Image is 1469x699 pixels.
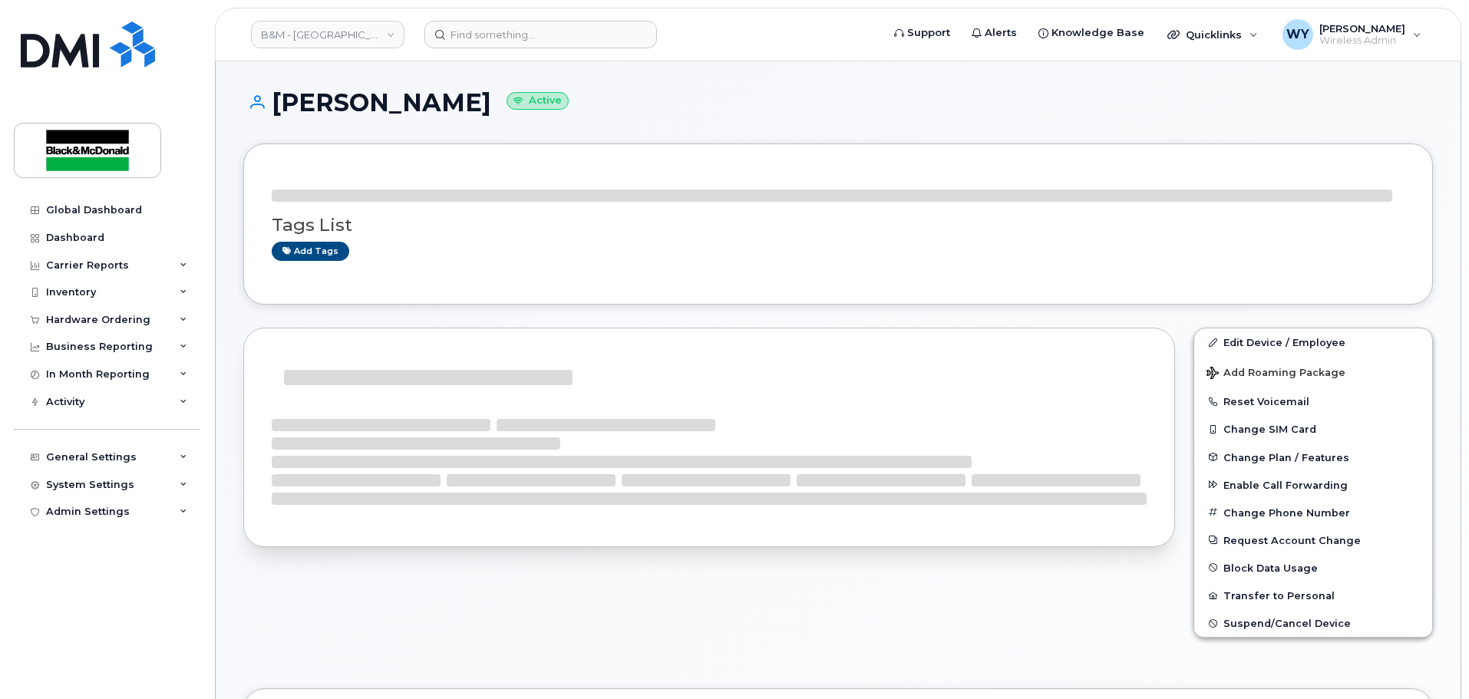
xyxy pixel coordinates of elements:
[1194,471,1432,499] button: Enable Call Forwarding
[1194,609,1432,637] button: Suspend/Cancel Device
[1223,479,1348,490] span: Enable Call Forwarding
[1194,387,1432,415] button: Reset Voicemail
[1194,356,1432,387] button: Add Roaming Package
[1194,499,1432,526] button: Change Phone Number
[1223,451,1349,463] span: Change Plan / Features
[1194,443,1432,471] button: Change Plan / Features
[1223,618,1351,629] span: Suspend/Cancel Device
[1194,328,1432,356] a: Edit Device / Employee
[507,92,569,110] small: Active
[1207,367,1345,381] span: Add Roaming Package
[1194,554,1432,582] button: Block Data Usage
[243,89,1433,116] h1: [PERSON_NAME]
[272,242,349,261] a: Add tags
[272,216,1405,235] h3: Tags List
[1194,415,1432,443] button: Change SIM Card
[1194,526,1432,554] button: Request Account Change
[1194,582,1432,609] button: Transfer to Personal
